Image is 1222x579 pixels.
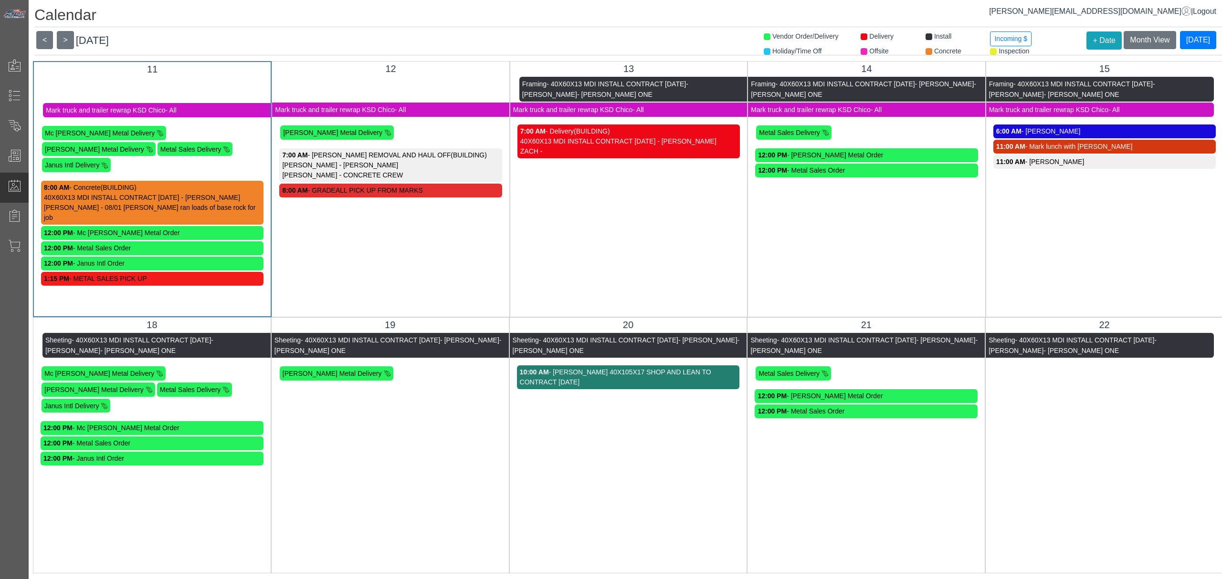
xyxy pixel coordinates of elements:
[869,47,888,55] span: Offsite
[934,47,961,55] span: Concrete
[61,81,200,88] span: - 40X60X13 MDI INSTALL CONTRACT [DATE]
[996,142,1213,152] div: - Mark lunch with [PERSON_NAME]
[282,186,307,194] strong: 8:00 AM
[777,336,916,344] span: - 40X60X13 MDI INSTALL CONTRACT [DATE]
[43,438,261,448] div: - Metal Sales Order
[43,454,261,464] div: - Janus Intl Order
[43,455,73,462] strong: 12:00 PM
[279,62,502,76] div: 12
[36,31,53,49] button: <
[282,170,499,180] div: [PERSON_NAME] - CONCRETE CREW
[282,186,499,196] div: - GRADEALL PICK UP FROM MARKS
[282,151,307,159] strong: 7:00 AM
[632,106,643,114] span: - All
[3,9,27,19] img: Metals Direct Inc Logo
[1044,91,1119,98] span: - [PERSON_NAME] ONE
[45,336,72,344] span: Sheeting
[43,423,261,433] div: - Mc [PERSON_NAME] Metal Order
[996,158,1025,165] strong: 11:00 AM
[989,336,1015,344] span: Sheeting
[999,47,1029,55] span: Inspection
[41,318,263,332] div: 18
[160,145,221,153] span: Metal Sales Delivery
[275,80,500,98] span: - [PERSON_NAME] ONE
[750,336,978,354] span: - [PERSON_NAME] ONE
[758,406,975,416] div: - Metal Sales Order
[758,392,787,400] strong: 12:00 PM
[44,183,261,193] div: - Concrete
[45,161,99,169] span: Janus Intl Delivery
[755,62,978,76] div: 14
[520,368,549,376] strong: 10:00 AM
[44,370,154,377] span: Mc [PERSON_NAME] Metal Delivery
[1108,106,1119,114] span: - All
[72,336,211,344] span: - 40X60X13 MDI INSTALL CONTRACT [DATE]
[993,318,1216,332] div: 22
[395,106,406,114] span: - All
[989,106,1109,114] span: Mark truck and trailer rewrap KSD Chico
[44,259,73,267] strong: 12:00 PM
[916,336,976,344] span: - [PERSON_NAME]
[100,347,176,354] span: - [PERSON_NAME] ONE
[279,318,502,332] div: 19
[301,336,440,344] span: - 40X60X13 MDI INSTALL CONTRACT [DATE]
[517,318,740,332] div: 20
[44,244,73,252] strong: 12:00 PM
[439,80,498,88] span: - [PERSON_NAME]
[44,243,261,253] div: - Metal Sales Order
[989,336,1157,354] span: - [PERSON_NAME]
[44,229,73,237] strong: 12:00 PM
[758,151,787,159] strong: 12:00 PM
[451,151,486,159] span: (BUILDING)
[996,143,1025,150] strong: 11:00 AM
[989,80,1013,88] span: Framing
[520,126,737,136] div: - Delivery
[758,166,787,174] strong: 12:00 PM
[57,31,74,49] button: >
[678,336,737,344] span: - [PERSON_NAME]
[750,336,777,344] span: Sheeting
[166,106,177,114] span: - All
[1015,336,1154,344] span: - 40X60X13 MDI INSTALL CONTRACT [DATE]
[101,184,137,191] span: (BUILDING)
[1043,347,1119,354] span: - [PERSON_NAME] ONE
[45,145,144,153] span: [PERSON_NAME] Metal Delivery
[758,407,787,415] strong: 12:00 PM
[996,126,1213,136] div: - [PERSON_NAME]
[755,318,978,332] div: 21
[274,336,502,354] span: - [PERSON_NAME] ONE
[547,80,686,88] span: - 40X60X13 MDI INSTALL CONTRACT [DATE]
[283,129,382,136] span: [PERSON_NAME] Metal Delivery
[43,439,73,447] strong: 12:00 PM
[1193,7,1216,15] span: Logout
[513,106,633,114] span: Mark truck and trailer rewrap KSD Chico
[282,150,499,160] div: - [PERSON_NAME] REMOVAL AND HAUL OFF
[44,184,69,191] strong: 8:00 AM
[751,80,976,98] span: - [PERSON_NAME] ONE
[1130,36,1169,44] span: Month View
[282,160,499,170] div: [PERSON_NAME] - [PERSON_NAME]
[776,80,915,88] span: - 40X60X13 MDI INSTALL CONTRACT [DATE]
[440,336,499,344] span: - [PERSON_NAME]
[915,80,974,88] span: - [PERSON_NAME]
[200,81,260,88] span: - [PERSON_NAME]
[37,81,262,99] span: - [PERSON_NAME] ONE
[300,80,439,88] span: - 40X60X13 MDI INSTALL CONTRACT [DATE]
[759,129,820,136] span: Metal Sales Delivery
[44,386,144,393] span: [PERSON_NAME] Metal Delivery
[772,47,822,55] span: Holiday/Time Off
[37,81,61,88] span: Framing
[751,80,775,88] span: Framing
[520,136,737,146] div: 40X60X13 MDI INSTALL CONTRACT [DATE] - [PERSON_NAME]
[989,6,1216,17] div: |
[520,367,737,387] div: - [PERSON_NAME] 40X105X17 SHOP AND LEAN TO CONTRACT [DATE]
[996,157,1213,167] div: - [PERSON_NAME]
[41,62,263,76] div: 11
[574,127,610,135] span: (BUILDING)
[751,106,871,114] span: Mark truck and trailer rewrap KSD Chico
[577,91,653,98] span: - [PERSON_NAME] ONE
[44,228,261,238] div: - Mc [PERSON_NAME] Metal Order
[160,386,221,393] span: Metal Sales Delivery
[989,7,1191,15] a: [PERSON_NAME][EMAIL_ADDRESS][DOMAIN_NAME]
[1013,80,1153,88] span: - 40X60X13 MDI INSTALL CONTRACT [DATE]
